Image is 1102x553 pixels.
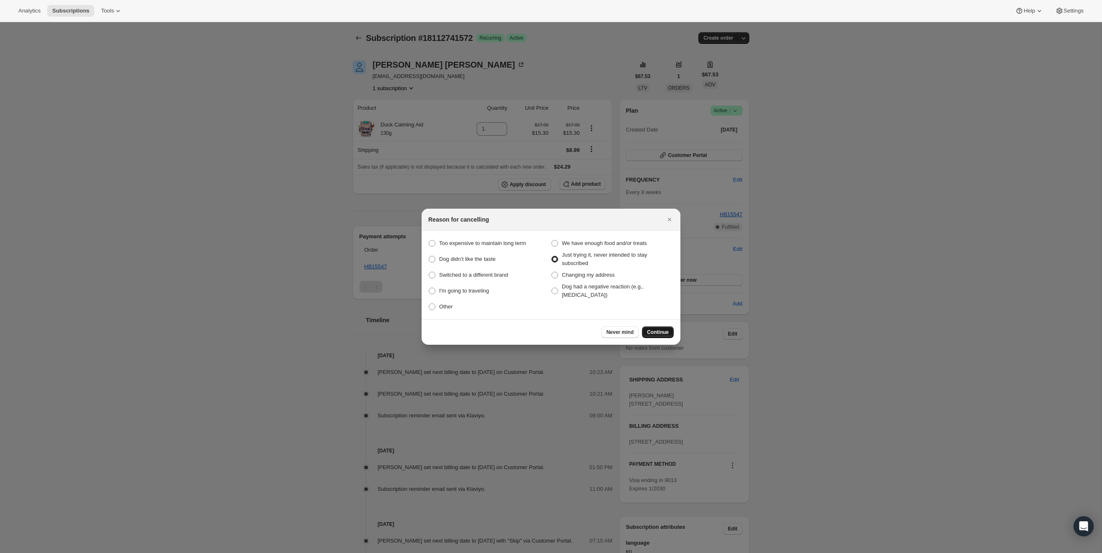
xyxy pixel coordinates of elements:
[96,5,127,17] button: Tools
[1010,5,1048,17] button: Help
[47,5,94,17] button: Subscriptions
[428,215,489,224] h2: Reason for cancelling
[664,214,675,225] button: Close
[562,240,647,246] span: We have enough food and/or treats
[1064,8,1084,14] span: Settings
[1074,516,1094,536] div: Open Intercom Messenger
[607,329,634,336] span: Never mind
[562,252,647,266] span: Just trying it, never intended to stay subscribed
[439,272,508,278] span: Switched to a different brand
[602,326,639,338] button: Never mind
[18,8,40,14] span: Analytics
[642,326,674,338] button: Continue
[439,240,526,246] span: Too expensive to maintain long term
[52,8,89,14] span: Subscriptions
[1050,5,1089,17] button: Settings
[562,272,614,278] span: Changing my address
[1024,8,1035,14] span: Help
[13,5,45,17] button: Analytics
[439,303,453,310] span: Other
[439,256,495,262] span: Dog didn’t like the taste
[562,283,644,298] span: Dog had a negative reaction (e.g., [MEDICAL_DATA])
[101,8,114,14] span: Tools
[647,329,669,336] span: Continue
[439,288,489,294] span: I'm going to traveling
